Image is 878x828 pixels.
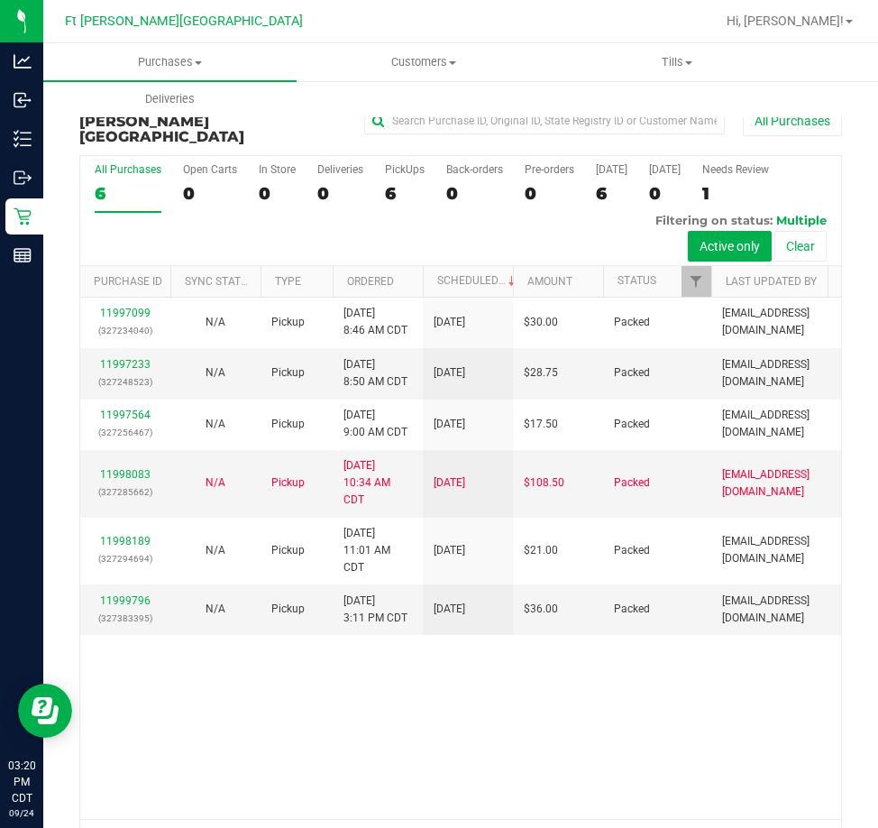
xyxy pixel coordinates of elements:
[614,542,650,559] span: Packed
[206,601,225,618] button: N/A
[14,130,32,148] inline-svg: Inventory
[617,274,656,287] a: Status
[297,43,550,81] a: Customers
[8,806,35,820] p: 09/24
[776,213,827,227] span: Multiple
[100,409,151,421] a: 11997564
[259,163,296,176] div: In Store
[100,307,151,319] a: 11997099
[434,474,465,492] span: [DATE]
[271,601,305,618] span: Pickup
[343,525,412,577] span: [DATE] 11:01 AM CDT
[551,43,804,81] a: Tills
[614,474,650,492] span: Packed
[183,183,237,204] div: 0
[614,364,650,382] span: Packed
[726,275,817,288] a: Last Updated By
[681,266,711,297] a: Filter
[14,52,32,70] inline-svg: Analytics
[8,758,35,806] p: 03:20 PM CDT
[525,163,574,176] div: Pre-orders
[100,358,151,371] a: 11997233
[206,603,225,615] span: Not Applicable
[385,183,425,204] div: 6
[317,163,363,176] div: Deliveries
[552,54,803,70] span: Tills
[434,416,465,433] span: [DATE]
[95,183,161,204] div: 6
[596,183,627,204] div: 6
[343,356,407,391] span: [DATE] 8:50 AM CDT
[14,169,32,187] inline-svg: Outbound
[596,163,627,176] div: [DATE]
[727,14,844,28] span: Hi, [PERSON_NAME]!
[206,416,225,433] button: N/A
[524,601,558,618] span: $36.00
[437,274,519,287] a: Scheduled
[91,424,160,441] p: (327256467)
[206,364,225,382] button: N/A
[655,213,773,227] span: Filtering on status:
[446,163,503,176] div: Back-orders
[743,106,842,136] button: All Purchases
[91,373,160,391] p: (327248523)
[527,275,572,288] a: Amount
[91,322,160,339] p: (327234040)
[14,246,32,264] inline-svg: Reports
[121,91,219,107] span: Deliveries
[100,468,151,481] a: 11998083
[206,314,225,331] button: N/A
[91,610,160,627] p: (327383395)
[343,593,407,627] span: [DATE] 3:11 PM CDT
[271,416,305,433] span: Pickup
[347,275,394,288] a: Ordered
[434,542,465,559] span: [DATE]
[702,163,769,176] div: Needs Review
[43,54,297,70] span: Purchases
[18,684,72,738] iframe: Resource center
[524,474,564,492] span: $108.50
[100,594,151,607] a: 11999796
[206,366,225,379] span: Not Applicable
[524,542,558,559] span: $21.00
[100,535,151,547] a: 11998189
[434,601,465,618] span: [DATE]
[525,183,574,204] div: 0
[524,314,558,331] span: $30.00
[343,305,407,339] span: [DATE] 8:46 AM CDT
[271,364,305,382] span: Pickup
[65,14,303,29] span: Ft [PERSON_NAME][GEOGRAPHIC_DATA]
[434,314,465,331] span: [DATE]
[614,601,650,618] span: Packed
[206,474,225,492] button: N/A
[206,418,225,430] span: Not Applicable
[183,163,237,176] div: Open Carts
[446,183,503,204] div: 0
[271,542,305,559] span: Pickup
[185,275,254,288] a: Sync Status
[271,474,305,492] span: Pickup
[271,314,305,331] span: Pickup
[14,207,32,225] inline-svg: Retail
[343,457,412,510] span: [DATE] 10:34 AM CDT
[385,163,425,176] div: PickUps
[434,364,465,382] span: [DATE]
[275,275,301,288] a: Type
[524,416,558,433] span: $17.50
[774,231,827,262] button: Clear
[91,483,160,501] p: (327285662)
[14,91,32,109] inline-svg: Inbound
[614,416,650,433] span: Packed
[649,183,681,204] div: 0
[364,107,725,134] input: Search Purchase ID, Original ID, State Registry ID or Customer Name...
[79,97,334,145] h3: Purchase Summary:
[79,97,250,145] span: Ft [PERSON_NAME][GEOGRAPHIC_DATA]
[94,275,162,288] a: Purchase ID
[43,80,297,118] a: Deliveries
[259,183,296,204] div: 0
[524,364,558,382] span: $28.75
[206,316,225,328] span: Not Applicable
[614,314,650,331] span: Packed
[206,476,225,489] span: Not Applicable
[688,231,772,262] button: Active only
